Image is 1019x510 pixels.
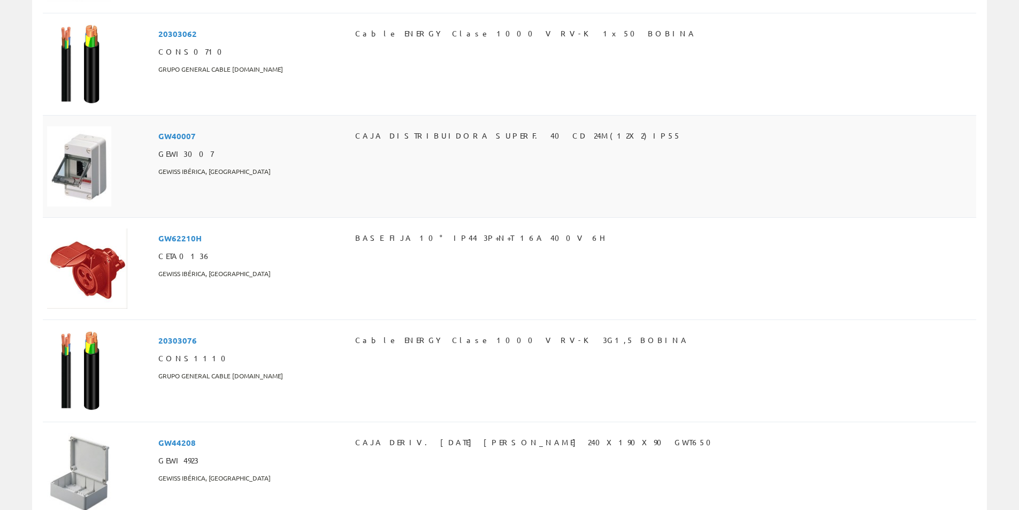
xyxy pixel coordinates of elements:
font: Cable ENERGY Clase 1000 V RV-K 1x50 BOBINA [355,28,696,38]
font: CONS1110 [158,353,232,363]
font: GEWISS IBÉRICA, [GEOGRAPHIC_DATA] [158,474,271,482]
img: Foto artículo CAJA DISTR. SUPERF. 40 CD 24M(12X2) IP55 (120.39473684211x150) [47,126,111,207]
font: CAJA DERIV. [DATE] [PERSON_NAME] 240X190X90 GWT650 [355,437,717,447]
font: CAJA DISTRIBUIDORA SUPERF. 40 CD 24M(12X2) IP55 [355,131,681,140]
font: 20303076 [158,335,197,346]
font: GEWI3007 [158,149,213,158]
font: 20303062 [158,28,197,39]
font: BASE FIJA 10° IP44 3P+N+T 16A 400V 6H [355,233,607,242]
font: GW62210H [158,233,202,243]
font: GRUPO GENERAL CABLE [DOMAIN_NAME] [158,65,283,73]
font: CETA0136 [158,251,211,261]
font: Cable ENERGY Clase 1000 V RV-K 3G1,5 BOBINA [355,335,688,345]
font: GEWISS IBÉRICA, [GEOGRAPHIC_DATA] [158,269,271,278]
font: GEWISS IBÉRICA, [GEOGRAPHIC_DATA] [158,167,271,176]
font: GEWI4923 [158,455,198,465]
img: Foto artículo Cable Clase ENERGÉTICA 1000 V RV-K 1x50 BOBINA (112,5x150) [47,24,108,104]
img: Foto artículo BASE FIJA 10° IP44 3P+N+T 16A 400V 6H (150x150) [47,229,127,309]
font: CONS0710 [158,47,228,56]
font: GW44208 [158,437,196,448]
font: GRUPO GENERAL CABLE [DOMAIN_NAME] [158,371,283,380]
img: Foto artículo Cable Clase ENERGÉTICA 1000 V RV-K 3G1,5 BOBINA (112,5x150) [47,331,108,411]
font: GW40007 [158,131,196,141]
